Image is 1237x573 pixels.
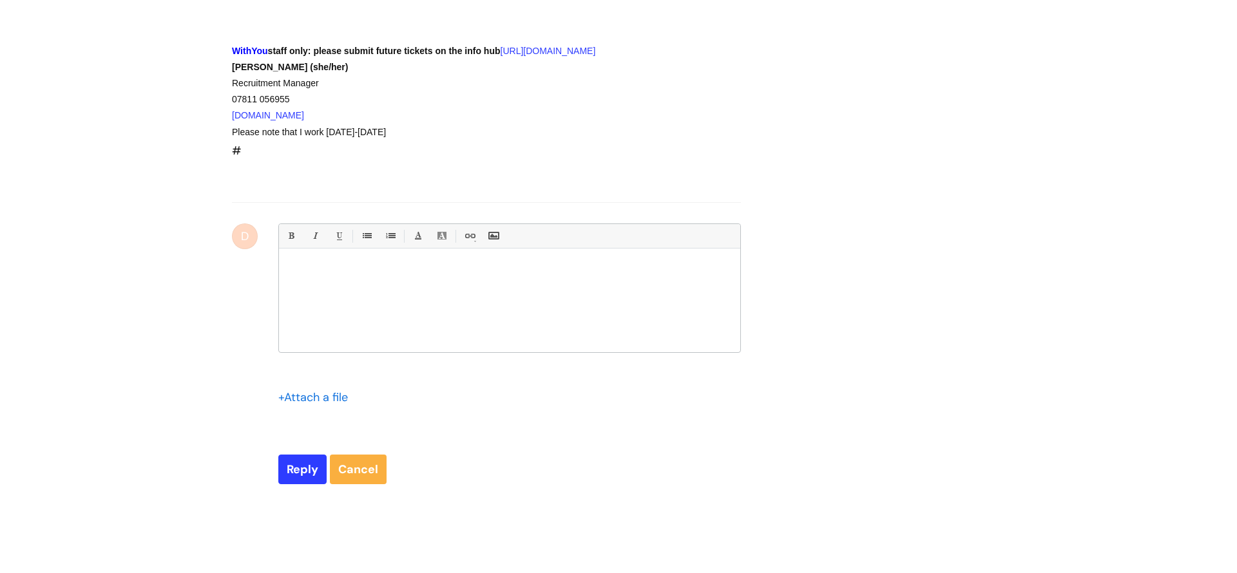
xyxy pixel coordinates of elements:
a: • Unordered List (⌘⇧7) [358,228,374,244]
a: [DOMAIN_NAME] [232,110,304,120]
a: Underline(⌘U) [331,228,347,244]
div: Recruitment Manager [232,75,695,91]
strong: [PERSON_NAME] (she/her) [232,62,348,72]
div: Please note that I work [DATE]-[DATE] [232,124,695,140]
a: Link [461,228,477,244]
a: Bold (⌘B) [283,228,299,244]
a: [URL][DOMAIN_NAME] [501,46,596,56]
div: D [232,223,258,249]
div: Attach a file [278,387,356,408]
a: Back Color [434,228,450,244]
a: Insert Image... [485,228,501,244]
a: Font Color [410,228,426,244]
a: Cancel [330,455,387,484]
div: 07811 056955 [232,91,695,108]
input: Reply [278,455,327,484]
a: 1. Ordered List (⌘⇧8) [382,228,398,244]
a: Italic (⌘I) [307,228,323,244]
strong: staff only: please submit future tickets on the info hub [232,46,501,56]
span: WithYou [232,46,268,56]
span: + [278,390,284,405]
